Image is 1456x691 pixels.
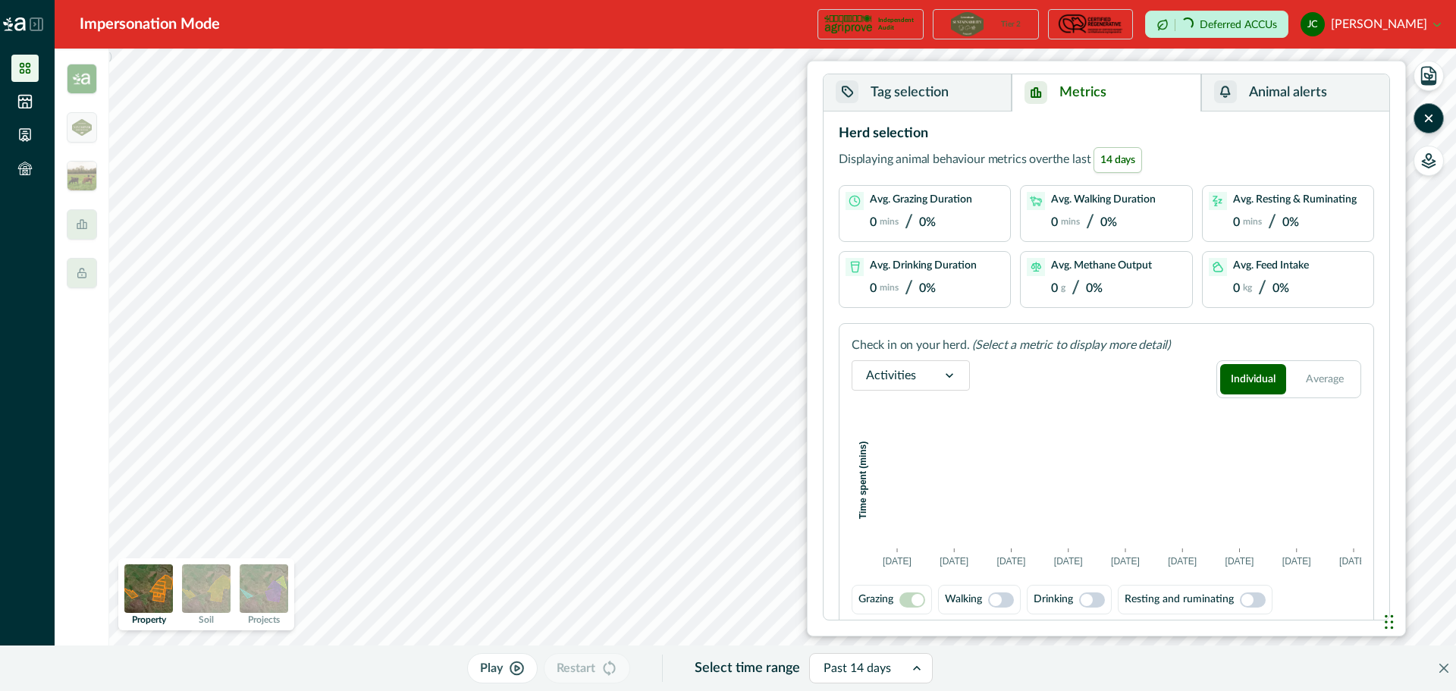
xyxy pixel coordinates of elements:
[1233,215,1240,230] p: 0
[852,336,969,354] p: Check in on your herd.
[1001,20,1021,28] p: Tier 2
[1258,278,1266,300] p: /
[839,124,928,144] p: Herd selection
[870,193,972,206] p: Avg. Grazing Duration
[1051,215,1058,230] p: 0
[839,147,1145,173] p: Displaying animal behaviour metrics over the last
[1061,216,1080,227] p: mins
[870,281,877,296] p: 0
[919,281,936,296] p: 0%
[919,215,936,230] p: 0%
[124,564,173,613] img: property preview
[1339,556,1368,567] text: [DATE]
[878,17,917,32] p: Independent Audit
[1220,364,1286,394] button: Individual
[945,592,982,608] p: Walking
[1051,259,1152,272] p: Avg. Methane Output
[1385,599,1394,645] div: Drag
[1072,278,1080,300] p: /
[1268,212,1276,234] p: /
[80,13,220,36] div: Impersonation Mode
[1125,592,1234,608] p: Resting and ruminating
[199,615,214,624] p: Soil
[951,12,983,36] img: certification logo
[1380,584,1456,657] iframe: Chat Widget
[467,653,538,683] button: Play
[1233,193,1357,206] p: Avg. Resting & Ruminating
[880,216,899,227] p: mins
[824,74,1012,112] button: Tag selection
[883,556,912,567] text: [DATE]
[1086,212,1094,234] p: /
[1051,193,1156,206] p: Avg. Walking Duration
[824,12,872,36] img: certification logo
[1012,74,1200,112] button: Metrics
[1200,19,1277,30] p: Deferred ACCUs
[109,49,1456,691] canvas: Map
[132,615,166,624] p: Property
[1086,281,1103,296] p: 0%
[67,161,97,191] img: insight_readygraze-175b0a17.jpg
[880,282,899,293] p: mins
[870,215,877,230] p: 0
[858,592,893,608] p: Grazing
[1301,6,1441,42] button: justin costello[PERSON_NAME]
[1233,281,1240,296] p: 0
[1243,282,1252,293] p: kg
[695,658,800,679] p: Select time range
[1292,364,1358,394] button: Average
[480,659,503,677] p: Play
[1225,556,1254,567] text: [DATE]
[1061,282,1065,293] p: g
[1272,281,1289,296] p: 0%
[1282,556,1311,567] text: [DATE]
[1111,556,1140,567] text: [DATE]
[1100,215,1117,230] p: 0%
[67,64,97,94] img: insight_carbon-39e2b7a3.png
[1282,215,1299,230] p: 0%
[905,278,913,300] p: /
[182,564,231,613] img: soil preview
[72,119,92,135] img: greenham_never_ever-a684a177.png
[1201,74,1389,112] button: Animal alerts
[972,336,1170,354] p: (Select a metric to display more detail)
[1034,592,1073,608] p: Drinking
[544,653,630,683] button: Restart
[1054,556,1083,567] text: [DATE]
[3,17,26,31] img: Logo
[1094,147,1142,173] span: 14 days
[240,564,288,613] img: projects preview
[870,259,977,272] p: Avg. Drinking Duration
[940,556,968,567] text: [DATE]
[905,212,913,234] p: /
[248,615,280,624] p: Projects
[1243,216,1262,227] p: mins
[1233,259,1309,272] p: Avg. Feed Intake
[1056,12,1125,36] img: certification logo
[1051,281,1058,296] p: 0
[858,441,868,519] text: Time spent (mins)
[1432,656,1456,680] button: Close
[557,659,595,677] p: Restart
[1168,556,1197,567] text: [DATE]
[997,556,1026,567] text: [DATE]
